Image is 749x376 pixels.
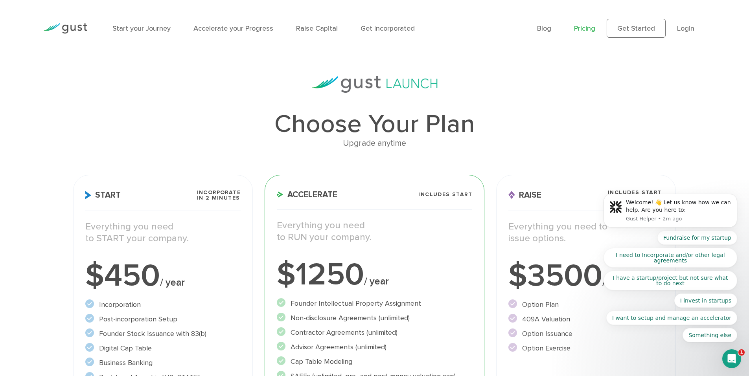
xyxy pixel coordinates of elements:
span: / year [364,275,389,287]
li: Advisor Agreements (unlimited) [277,342,472,352]
span: 1 [738,349,745,356]
img: Gust Logo [43,23,87,34]
li: Option Plan [508,299,664,310]
div: $450 [85,260,241,292]
span: Incorporate in 2 Minutes [197,190,241,201]
li: Contractor Agreements (unlimited) [277,327,472,338]
li: Option Issuance [508,328,664,339]
li: Digital Cap Table [85,343,241,354]
a: Login [677,24,694,33]
img: Accelerate Icon [277,191,283,198]
iframe: Intercom live chat [722,349,741,368]
li: Business Banking [85,358,241,368]
span: Start [85,191,121,199]
span: Includes START [418,192,472,197]
div: Upgrade anytime [73,137,675,150]
a: Get Incorporated [361,24,415,33]
div: $1250 [277,259,472,290]
li: Incorporation [85,299,241,310]
img: Raise Icon [508,191,515,199]
a: Raise Capital [296,24,338,33]
h1: Choose Your Plan [73,112,675,137]
span: / year [160,277,185,288]
a: Start your Journey [112,24,171,33]
a: Accelerate your Progress [193,24,273,33]
li: Non-disclosure Agreements (unlimited) [277,313,472,323]
p: Everything you need to START your company. [85,221,241,244]
img: Start Icon X2 [85,191,91,199]
li: Cap Table Modeling [277,356,472,367]
li: 409A Valuation [508,314,664,325]
p: Everything you need to RUN your company. [277,220,472,243]
li: Founder Stock Issuance with 83(b) [85,328,241,339]
li: Founder Intellectual Property Assignment [277,298,472,309]
img: gust-launch-logos.svg [312,76,438,93]
span: Accelerate [277,191,337,199]
a: Blog [537,24,551,33]
a: Pricing [574,24,595,33]
span: Raise [508,191,541,199]
li: Post-incorporation Setup [85,314,241,325]
li: Option Exercise [508,343,664,354]
div: $3500 [508,260,664,292]
iframe: Intercom notifications message [592,70,749,355]
a: Get Started [607,19,666,38]
p: Everything you need to issue options. [508,221,664,244]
